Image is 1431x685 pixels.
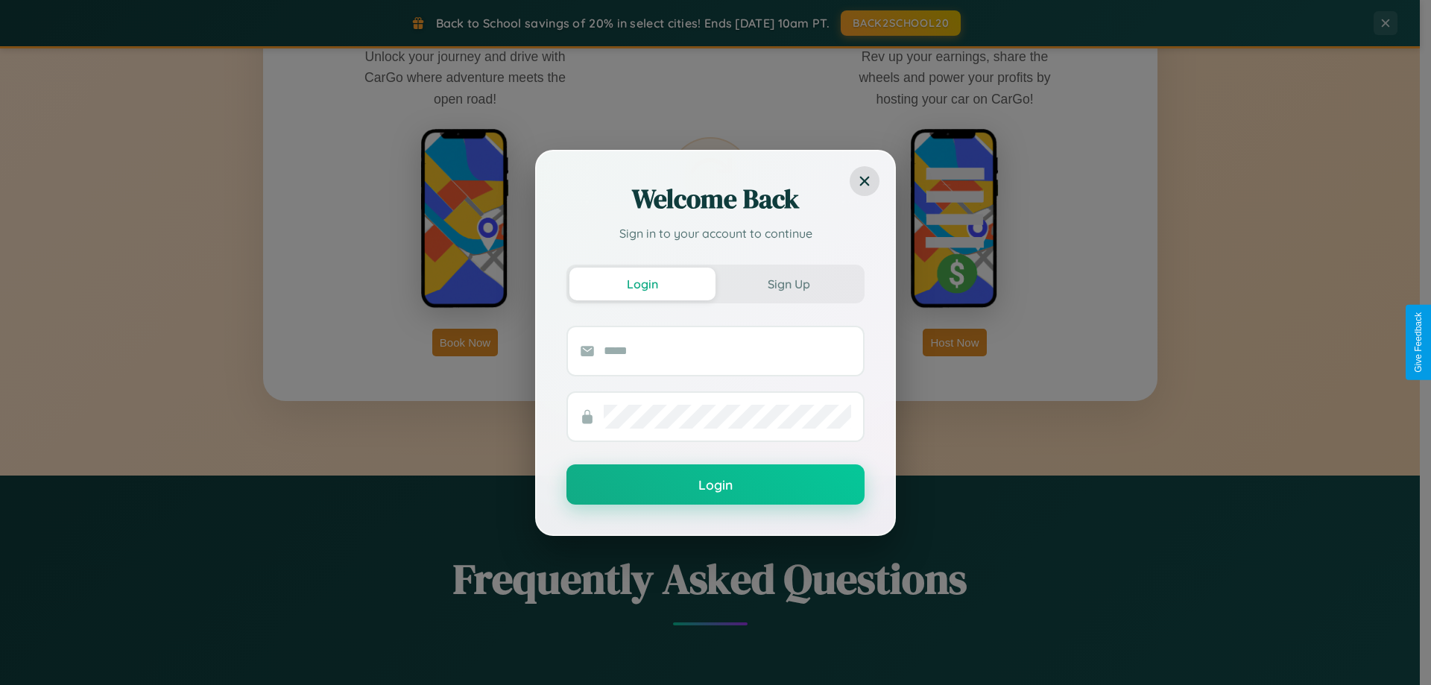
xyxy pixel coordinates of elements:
button: Login [566,464,865,505]
h2: Welcome Back [566,181,865,217]
button: Login [569,268,715,300]
div: Give Feedback [1413,312,1424,373]
button: Sign Up [715,268,862,300]
p: Sign in to your account to continue [566,224,865,242]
